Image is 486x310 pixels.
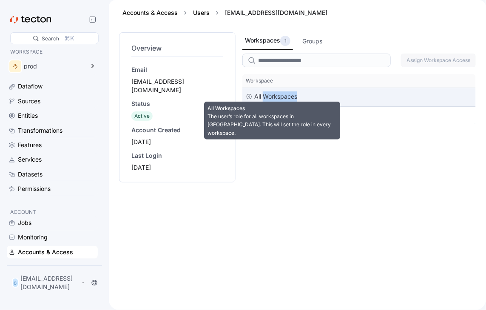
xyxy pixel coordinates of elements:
[18,218,31,228] div: Jobs
[24,63,84,69] div: prod
[245,36,290,46] div: Workspaces
[7,153,98,166] a: Services
[18,155,42,164] div: Services
[18,184,51,193] div: Permissions
[10,32,99,44] div: Search⌘K
[284,37,287,45] p: 1
[131,138,223,146] div: [DATE]
[18,126,63,135] div: Transformations
[406,54,470,67] span: Assign Workspace Access
[12,278,19,288] div: O
[222,9,331,17] div: [EMAIL_ADDRESS][DOMAIN_NAME]
[131,65,223,74] div: Email
[7,139,98,151] a: Features
[242,107,476,124] div: prod
[18,140,42,150] div: Features
[131,43,223,53] h4: Overview
[10,208,94,216] p: ACCOUNT
[131,100,223,108] div: Status
[131,126,223,134] div: Account Created
[7,80,98,93] a: Dataflow
[7,182,98,195] a: Permissions
[18,82,43,91] div: Dataflow
[246,77,273,84] span: Workspace
[7,168,98,181] a: Datasets
[7,246,98,259] a: Accounts & Access
[18,111,38,120] div: Entities
[7,124,98,137] a: Transformations
[7,95,98,108] a: Sources
[193,9,210,16] a: Users
[18,170,43,179] div: Datasets
[42,34,59,43] div: Search
[18,233,48,242] div: Monitoring
[131,77,223,94] div: [EMAIL_ADDRESS][DOMAIN_NAME]
[18,97,40,106] div: Sources
[7,231,98,244] a: Monitoring
[64,34,74,43] div: ⌘K
[18,247,73,257] div: Accounts & Access
[401,54,476,67] button: Assign Workspace Access
[302,37,322,46] div: Groups
[20,274,80,291] p: [EMAIL_ADDRESS][DOMAIN_NAME]
[7,216,98,229] a: Jobs
[131,163,223,172] div: [DATE]
[7,109,98,122] a: Entities
[10,48,94,56] p: WORKSPACE
[134,113,150,119] span: Active
[122,9,178,16] a: Accounts & Access
[254,91,297,102] div: All Workspaces
[131,151,223,160] div: Last Login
